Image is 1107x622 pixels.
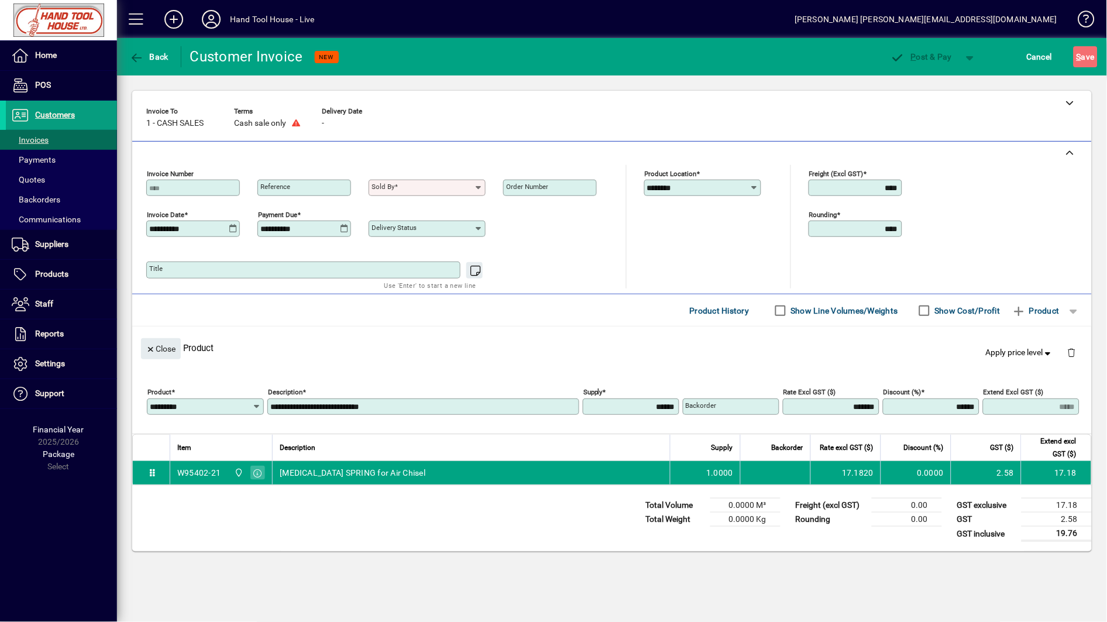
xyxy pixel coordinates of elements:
[35,299,53,308] span: Staff
[1077,47,1095,66] span: ave
[820,441,874,454] span: Rate excl GST ($)
[6,41,117,70] a: Home
[35,239,68,249] span: Suppliers
[35,389,64,398] span: Support
[126,46,171,67] button: Back
[6,260,117,289] a: Products
[12,215,81,224] span: Communications
[35,359,65,368] span: Settings
[981,342,1058,363] button: Apply price level
[685,300,754,321] button: Product History
[783,389,836,397] mat-label: Rate excl GST ($)
[141,338,181,359] button: Close
[583,389,603,397] mat-label: Supply
[1029,435,1077,461] span: Extend excl GST ($)
[1022,527,1092,541] td: 19.76
[640,513,710,527] td: Total Weight
[149,264,163,273] mat-label: Title
[6,290,117,319] a: Staff
[710,513,781,527] td: 0.0000 Kg
[192,9,230,30] button: Profile
[43,449,74,459] span: Package
[35,110,75,119] span: Customers
[951,461,1021,484] td: 2.58
[268,389,302,397] mat-label: Description
[789,305,898,317] label: Show Line Volumes/Weights
[280,441,315,454] span: Description
[6,130,117,150] a: Invoices
[951,527,1022,541] td: GST inclusive
[12,175,45,184] span: Quotes
[6,209,117,229] a: Communications
[690,301,750,320] span: Product History
[686,401,717,410] mat-label: Backorder
[230,10,315,29] div: Hand Tool House - Live
[6,190,117,209] a: Backorders
[6,230,117,259] a: Suppliers
[6,150,117,170] a: Payments
[772,441,803,454] span: Backorder
[177,441,191,454] span: Item
[645,170,697,178] mat-label: Product location
[231,466,245,479] span: Frankton
[885,46,958,67] button: Post & Pay
[809,170,864,178] mat-label: Freight (excl GST)
[147,170,194,178] mat-label: Invoice number
[260,183,290,191] mat-label: Reference
[129,52,169,61] span: Back
[911,52,916,61] span: P
[234,119,286,128] span: Cash sale only
[6,71,117,100] a: POS
[790,513,872,527] td: Rounding
[6,379,117,408] a: Support
[155,9,192,30] button: Add
[951,499,1022,513] td: GST exclusive
[986,346,1054,359] span: Apply price level
[12,195,60,204] span: Backorders
[1069,2,1092,40] a: Knowledge Base
[883,389,922,397] mat-label: Discount (%)
[707,467,734,479] span: 1.0000
[809,211,837,219] mat-label: Rounding
[138,343,184,353] app-page-header-button: Close
[319,53,334,61] span: NEW
[711,441,733,454] span: Supply
[1027,47,1053,66] span: Cancel
[1058,338,1086,366] button: Delete
[35,50,57,60] span: Home
[1006,300,1065,321] button: Product
[795,10,1057,29] div: [PERSON_NAME] [PERSON_NAME][EMAIL_ADDRESS][DOMAIN_NAME]
[933,305,1001,317] label: Show Cost/Profit
[35,80,51,90] span: POS
[1024,46,1056,67] button: Cancel
[146,339,176,359] span: Close
[33,425,84,434] span: Financial Year
[891,52,953,61] span: ost & Pay
[190,47,303,66] div: Customer Invoice
[280,467,425,479] span: [MEDICAL_DATA] SPRING for Air Chisel
[6,170,117,190] a: Quotes
[372,224,417,232] mat-label: Delivery status
[6,319,117,349] a: Reports
[146,119,204,128] span: 1 - CASH SALES
[35,269,68,279] span: Products
[35,329,64,338] span: Reports
[872,499,942,513] td: 0.00
[710,499,781,513] td: 0.0000 M³
[640,499,710,513] td: Total Volume
[991,441,1014,454] span: GST ($)
[1022,499,1092,513] td: 17.18
[506,183,548,191] mat-label: Order number
[177,467,221,479] div: W95402-21
[258,211,297,219] mat-label: Payment due
[1058,347,1086,358] app-page-header-button: Delete
[881,461,951,484] td: 0.0000
[790,499,872,513] td: Freight (excl GST)
[322,119,324,128] span: -
[1074,46,1098,67] button: Save
[1021,461,1091,484] td: 17.18
[147,389,171,397] mat-label: Product
[872,513,942,527] td: 0.00
[951,513,1022,527] td: GST
[372,183,394,191] mat-label: Sold by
